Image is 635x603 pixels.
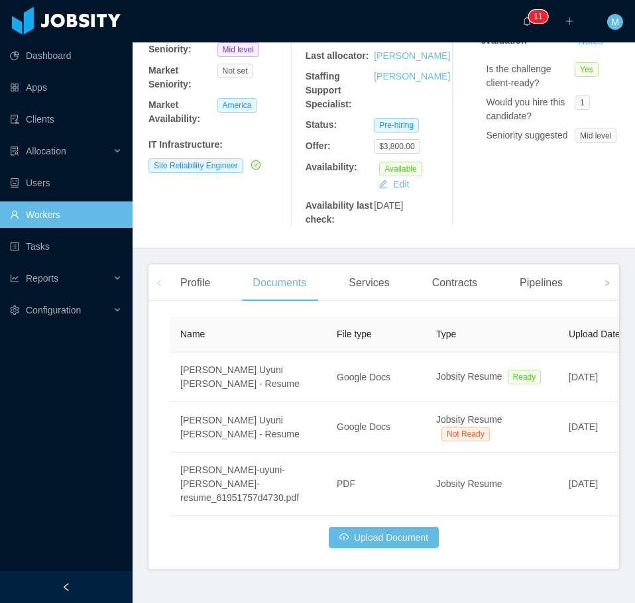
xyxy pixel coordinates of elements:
[441,427,490,441] span: Not Ready
[611,14,619,30] span: M
[422,264,488,301] div: Contracts
[148,99,200,124] b: Market Availability:
[487,95,575,123] div: Would you hire this candidate?
[306,71,352,109] b: Staffing Support Specialist:
[373,176,414,192] button: icon: editEdit
[10,106,122,133] a: icon: auditClients
[374,118,419,133] span: Pre-hiring
[170,353,326,402] td: [PERSON_NAME] Uyuni [PERSON_NAME] - Resume
[249,160,260,170] a: icon: check-circle
[508,370,542,384] span: Ready
[436,371,502,382] span: Jobsity Resume
[575,62,599,77] span: Yes
[242,264,317,301] div: Documents
[217,98,257,113] span: America
[481,21,526,46] strong: Challenge evaluation
[10,42,122,69] a: icon: pie-chartDashboard
[565,17,574,26] i: icon: plus
[148,65,192,89] b: Market Seniority:
[10,74,122,101] a: icon: appstoreApps
[217,42,259,57] span: Mid level
[436,329,456,339] span: Type
[436,478,502,489] span: Jobsity Resume
[538,10,543,23] p: 1
[306,50,369,61] b: Last allocator:
[26,146,66,156] span: Allocation
[26,273,58,284] span: Reports
[569,329,620,339] span: Upload Date
[180,329,205,339] span: Name
[170,402,326,453] td: [PERSON_NAME] Uyuni [PERSON_NAME] - Resume
[575,129,616,143] span: Mid level
[374,71,450,82] a: [PERSON_NAME]
[569,478,598,489] span: [DATE]
[306,119,337,130] b: Status:
[528,10,548,23] sup: 11
[338,264,400,301] div: Services
[522,17,532,26] i: icon: bell
[10,274,19,283] i: icon: line-chart
[569,372,598,382] span: [DATE]
[374,50,450,61] a: [PERSON_NAME]
[326,353,426,402] td: Google Docs
[10,233,122,260] a: icon: profileTasks
[148,158,243,173] span: Site Reliability Engineer
[10,305,19,315] i: icon: setting
[329,527,439,548] button: icon: cloud-uploadUpload Document
[509,264,573,301] div: Pipelines
[374,200,403,211] span: [DATE]
[326,402,426,453] td: Google Docs
[10,201,122,228] a: icon: userWorkers
[148,139,223,150] b: IT Infrastructure :
[251,160,260,170] i: icon: check-circle
[10,146,19,156] i: icon: solution
[148,44,192,54] b: Seniority:
[326,453,426,516] td: PDF
[306,200,373,225] b: Availability last check:
[534,10,538,23] p: 1
[487,129,575,142] div: Seniority suggested
[604,280,610,286] i: icon: right
[170,453,326,516] td: [PERSON_NAME]-uyuni-[PERSON_NAME]-resume_61951757d4730.pdf
[217,64,253,78] span: Not set
[10,170,122,196] a: icon: robotUsers
[306,162,357,172] b: Availability:
[575,95,590,110] span: 1
[436,414,502,425] span: Jobsity Resume
[170,264,221,301] div: Profile
[374,139,420,154] span: $3,800.00
[487,62,575,90] div: Is the challenge client-ready?
[26,305,81,315] span: Configuration
[569,421,598,432] span: [DATE]
[337,329,372,339] span: File type
[306,140,331,151] b: Offer:
[156,280,162,286] i: icon: left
